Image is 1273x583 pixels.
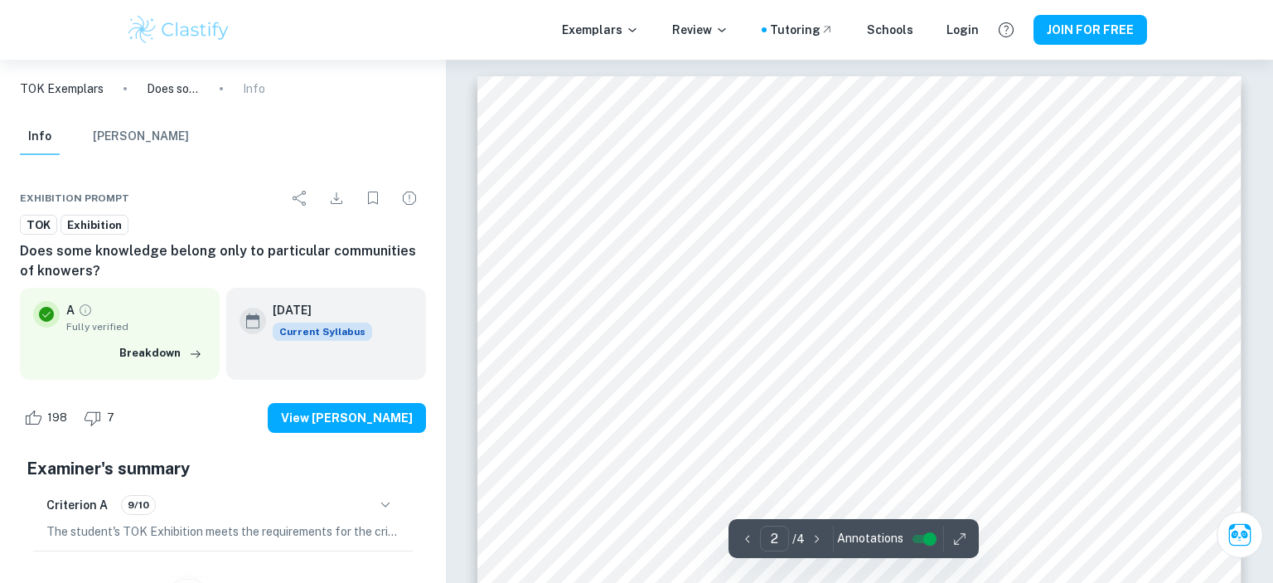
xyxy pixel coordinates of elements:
span: Fully verified [66,319,206,334]
button: Help and Feedback [992,16,1020,44]
span: TOK [21,217,56,234]
span: 9/10 [122,498,155,513]
div: Like [20,405,76,431]
h6: Criterion A [46,496,108,514]
span: Annotations [837,530,903,547]
a: Schools [867,21,913,39]
button: JOIN FOR FREE [1033,15,1147,45]
div: This exemplar is based on the current syllabus. Feel free to refer to it for inspiration/ideas wh... [273,323,372,341]
div: Share [283,182,317,215]
div: Dislike [80,405,123,431]
p: The student's TOK Exhibition meets the requirements for the criterion. The work is based on one o... [46,522,399,541]
div: Report issue [393,182,426,215]
a: TOK Exemplars [20,80,104,98]
button: [PERSON_NAME] [93,119,189,155]
div: Bookmark [356,182,390,215]
img: Clastify logo [126,13,231,46]
div: Download [320,182,353,215]
p: Does some knowledge belong only to particular communities of knowers? [147,80,200,98]
a: Exhibition [61,215,128,236]
p: / 4 [792,530,805,548]
span: Exhibition Prompt [20,191,129,206]
button: Info [20,119,60,155]
a: Grade fully verified [78,303,93,318]
h6: [DATE] [273,301,359,319]
span: Exhibition [61,217,128,234]
a: Tutoring [770,21,834,39]
span: Current Syllabus [273,323,372,341]
span: 198 [38,410,76,426]
h5: Examiner's summary [27,456,419,481]
p: Review [672,21,728,39]
span: 7 [98,410,123,426]
p: Exemplars [562,21,639,39]
button: Breakdown [115,341,206,366]
p: Info [243,80,265,98]
a: Login [946,21,979,39]
p: A [66,301,75,319]
button: Ask Clai [1217,512,1263,558]
h6: Does some knowledge belong only to particular communities of knowers? [20,241,426,281]
a: TOK [20,215,57,236]
button: View [PERSON_NAME] [268,403,426,433]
